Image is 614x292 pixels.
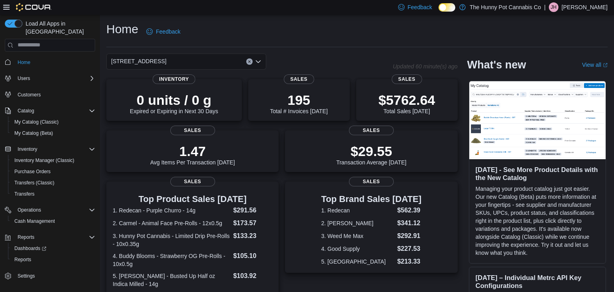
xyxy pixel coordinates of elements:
span: Inventory [153,74,195,84]
span: Reports [11,255,95,264]
dd: $103.92 [233,271,272,281]
a: My Catalog (Classic) [11,117,62,127]
span: Inventory Manager (Classic) [11,156,95,165]
dt: 5. [GEOGRAPHIC_DATA] [321,258,394,266]
p: $29.55 [336,143,407,159]
span: Feedback [408,3,432,11]
a: Feedback [143,24,183,40]
a: Purchase Orders [11,167,54,176]
p: $5762.64 [379,92,435,108]
dd: $292.91 [397,231,422,241]
span: My Catalog (Classic) [11,117,95,127]
button: Operations [2,204,98,216]
h3: Top Product Sales [DATE] [113,194,272,204]
span: Inventory Manager (Classic) [14,157,74,164]
a: Transfers [11,189,38,199]
button: Reports [14,232,38,242]
h3: [DATE] – Individual Metrc API Key Configurations [476,274,599,290]
button: Transfers (Classic) [8,177,98,188]
span: My Catalog (Beta) [14,130,53,136]
span: Dashboards [11,244,95,253]
a: Inventory Manager (Classic) [11,156,78,165]
span: Home [18,59,30,66]
span: Inventory [18,146,37,152]
a: Cash Management [11,216,58,226]
button: Reports [8,254,98,265]
button: Inventory Manager (Classic) [8,155,98,166]
a: My Catalog (Beta) [11,128,56,138]
span: Operations [18,207,41,213]
span: Load All Apps in [GEOGRAPHIC_DATA] [22,20,95,36]
p: 195 [270,92,327,108]
span: Transfers (Classic) [11,178,95,188]
span: Customers [18,92,41,98]
span: Cash Management [11,216,95,226]
a: Customers [14,90,44,100]
a: Home [14,58,34,67]
dd: $105.10 [233,251,272,261]
button: Catalog [2,105,98,116]
span: Catalog [14,106,95,116]
span: Dashboards [14,245,46,252]
div: Total Sales [DATE] [379,92,435,114]
span: Sales [349,177,394,186]
span: Sales [284,74,314,84]
button: Inventory [2,144,98,155]
span: Catalog [18,108,34,114]
dd: $291.56 [233,206,272,215]
span: Transfers (Classic) [14,180,54,186]
span: Sales [391,74,422,84]
p: 1.47 [150,143,235,159]
p: Managing your product catalog just got easier. Our new Catalog (Beta) puts more information at yo... [476,185,599,257]
dt: 4. Good Supply [321,245,394,253]
a: Dashboards [11,244,50,253]
dt: 1. Redecan [321,206,394,214]
button: Catalog [14,106,37,116]
span: Cash Management [14,218,55,224]
a: View allExternal link [582,62,608,68]
dt: 5. [PERSON_NAME] - Busted Up Half oz Indica Milled - 14g [113,272,230,288]
span: Reports [18,234,34,240]
h3: [DATE] - See More Product Details with the New Catalog [476,166,599,182]
a: Reports [11,255,34,264]
span: Users [18,75,30,82]
button: Operations [14,205,44,215]
button: Customers [2,89,98,100]
div: Jason Harrison [549,2,558,12]
span: Reports [14,256,31,263]
button: Users [2,73,98,84]
button: Users [14,74,33,83]
img: Cova [16,3,52,11]
p: 0 units / 0 g [130,92,218,108]
span: Transfers [14,191,34,197]
div: Expired or Expiring in Next 30 Days [130,92,218,114]
span: Customers [14,90,95,100]
dd: $341.12 [397,218,422,228]
span: Users [14,74,95,83]
span: Feedback [156,28,180,36]
span: My Catalog (Classic) [14,119,59,125]
div: Avg Items Per Transaction [DATE] [150,143,235,166]
button: Home [2,56,98,68]
button: Settings [2,270,98,282]
dt: 2. Carmel - Animal Face Pre-Rolls - 12x0.5g [113,219,230,227]
span: Sales [349,126,394,135]
button: Transfers [8,188,98,200]
dt: 3. Weed Me Max [321,232,394,240]
dt: 4. Buddy Blooms - Strawberry OG Pre-Rolls - 10x0.5g [113,252,230,268]
span: Settings [18,273,35,279]
div: Transaction Average [DATE] [336,143,407,166]
span: JH [551,2,557,12]
dd: $562.39 [397,206,422,215]
h3: Top Brand Sales [DATE] [321,194,422,204]
dt: 3. Hunny Pot Cannabis - Limited Drip Pre-Rolls - 10x0.35g [113,232,230,248]
p: The Hunny Pot Cannabis Co [470,2,541,12]
span: Transfers [11,189,95,199]
p: Updated 60 minute(s) ago [393,63,458,70]
span: Reports [14,232,95,242]
span: Purchase Orders [11,167,95,176]
input: Dark Mode [439,3,455,12]
svg: External link [603,63,608,68]
a: Transfers (Classic) [11,178,58,188]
